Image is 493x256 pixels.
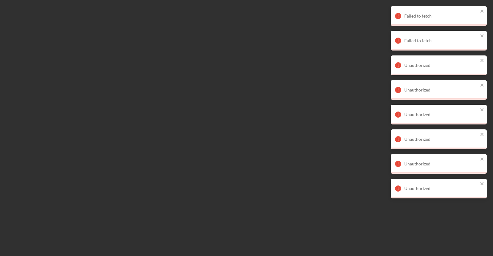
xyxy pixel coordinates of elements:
button: close [480,9,484,14]
div: Failed to fetch [404,38,478,43]
div: Unauthorized [404,87,478,92]
button: close [480,132,484,138]
div: Unauthorized [404,137,478,142]
div: Failed to fetch [404,14,478,18]
button: close [480,107,484,113]
button: close [480,33,484,39]
div: Unauthorized [404,63,478,68]
div: Unauthorized [404,186,478,191]
div: Unauthorized [404,112,478,117]
button: close [480,58,484,64]
div: Unauthorized [404,161,478,166]
button: close [480,156,484,162]
button: close [480,181,484,187]
button: close [480,83,484,88]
